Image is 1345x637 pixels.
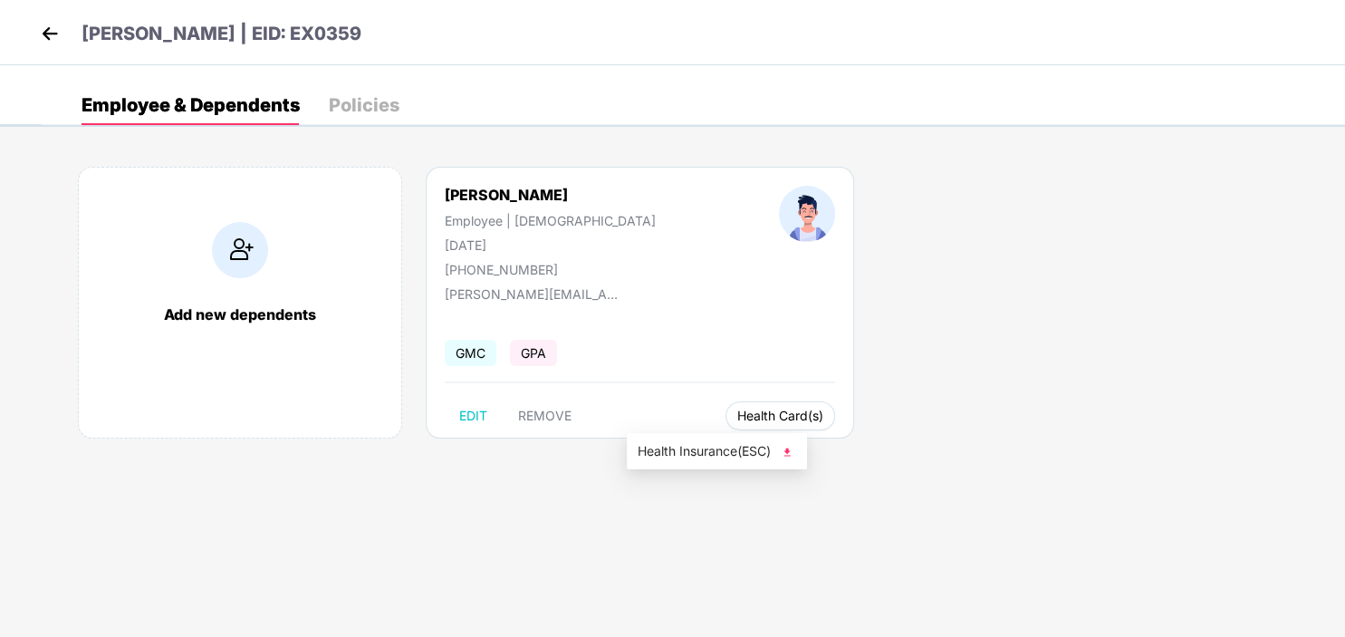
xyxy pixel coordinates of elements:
[82,96,300,114] div: Employee & Dependents
[725,401,835,430] button: Health Card(s)
[504,401,586,430] button: REMOVE
[97,305,383,323] div: Add new dependents
[445,340,496,366] span: GMC
[778,443,796,461] img: svg+xml;base64,PHN2ZyB4bWxucz0iaHR0cDovL3d3dy53My5vcmcvMjAwMC9zdmciIHhtbG5zOnhsaW5rPSJodHRwOi8vd3...
[445,213,656,228] div: Employee | [DEMOGRAPHIC_DATA]
[329,96,399,114] div: Policies
[82,20,361,48] p: [PERSON_NAME] | EID: EX0359
[36,20,63,47] img: back
[212,222,268,278] img: addIcon
[737,411,823,420] span: Health Card(s)
[445,401,502,430] button: EDIT
[445,262,656,277] div: [PHONE_NUMBER]
[638,441,796,461] span: Health Insurance(ESC)
[779,186,835,242] img: profileImage
[445,237,656,253] div: [DATE]
[445,186,656,204] div: [PERSON_NAME]
[510,340,557,366] span: GPA
[518,409,572,423] span: REMOVE
[445,286,626,302] div: [PERSON_NAME][EMAIL_ADDRESS][DOMAIN_NAME]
